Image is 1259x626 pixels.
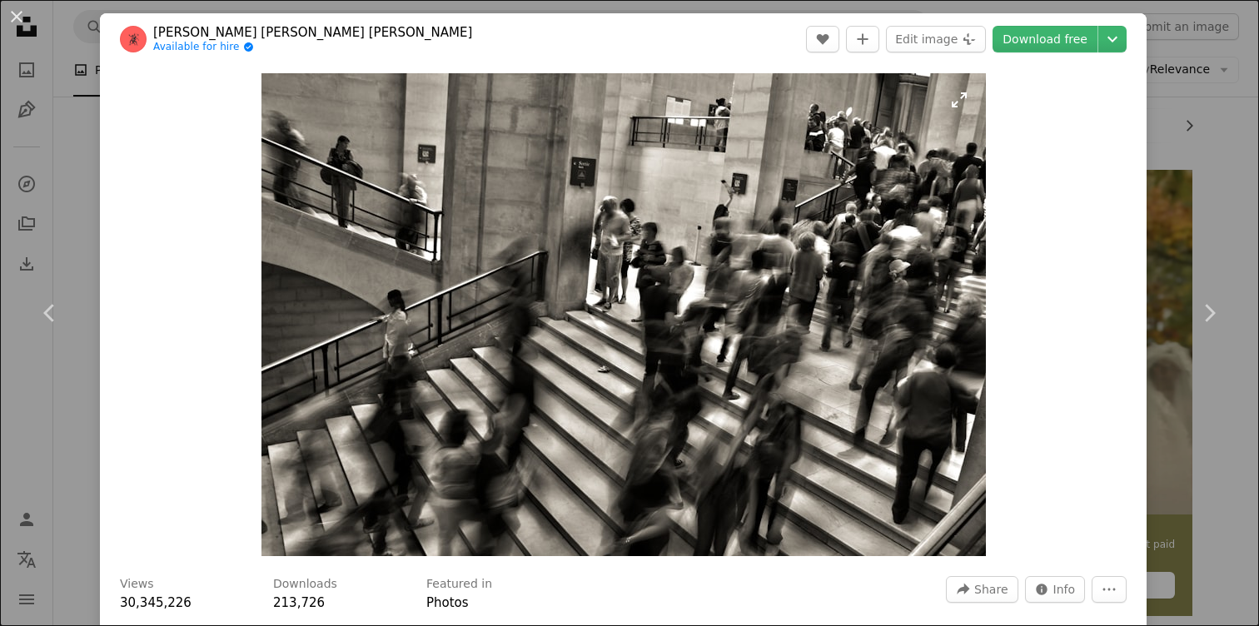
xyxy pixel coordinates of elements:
[273,595,325,610] span: 213,726
[806,26,839,52] button: Like
[120,26,147,52] img: Go to José Martín Ramírez Carrasco's profile
[120,576,154,593] h3: Views
[261,73,986,556] img: group of people walking on the stairs
[1053,577,1076,602] span: Info
[120,595,192,610] span: 30,345,226
[1159,233,1259,393] a: Next
[273,576,337,593] h3: Downloads
[1025,576,1086,603] button: Stats about this image
[993,26,1097,52] a: Download free
[426,576,492,593] h3: Featured in
[153,41,472,54] a: Available for hire
[886,26,986,52] button: Edit image
[974,577,1008,602] span: Share
[946,576,1018,603] button: Share this image
[261,73,986,556] button: Zoom in on this image
[1098,26,1127,52] button: Choose download size
[1092,576,1127,603] button: More Actions
[846,26,879,52] button: Add to Collection
[153,24,472,41] a: [PERSON_NAME] [PERSON_NAME] [PERSON_NAME]
[426,595,469,610] a: Photos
